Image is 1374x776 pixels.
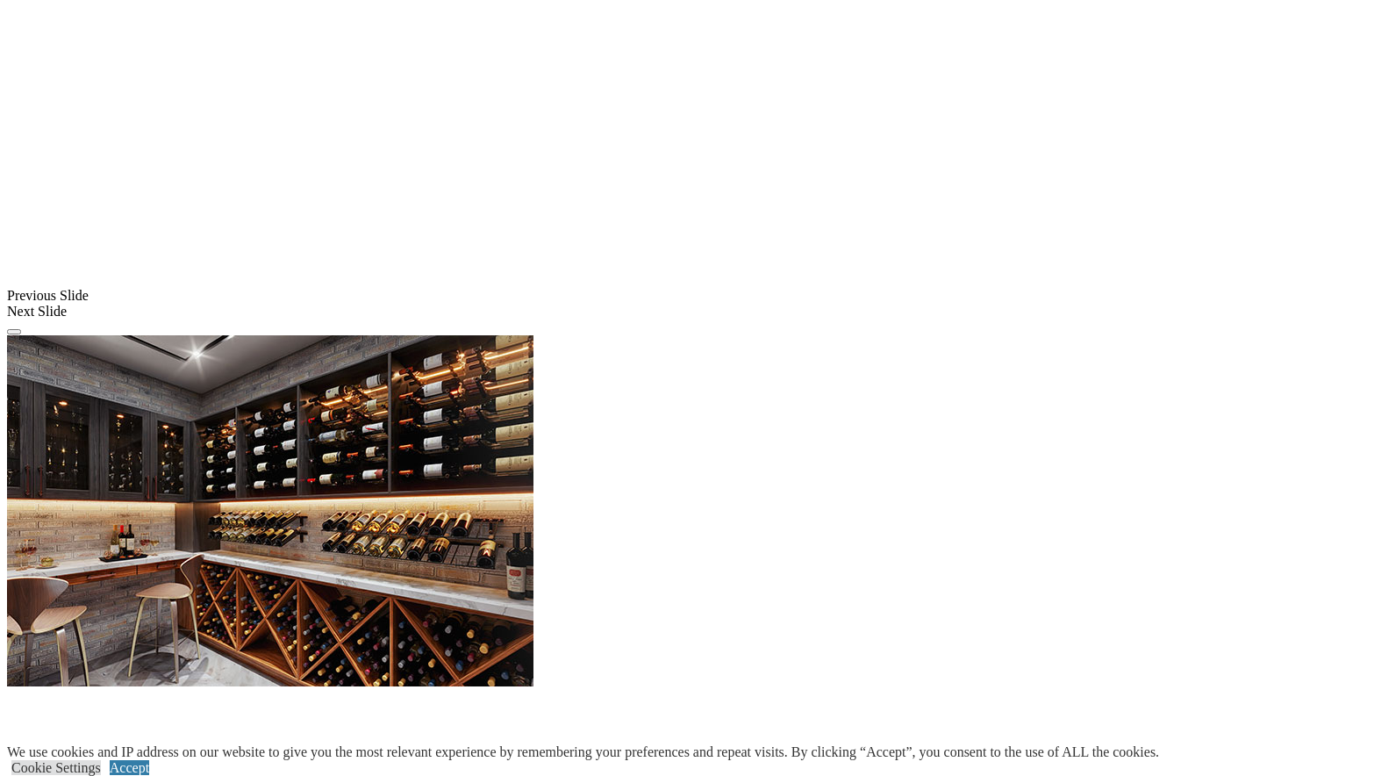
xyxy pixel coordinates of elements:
[7,335,533,686] img: Banner for mobile view
[7,744,1159,760] div: We use cookies and IP address on our website to give you the most relevant experience by remember...
[7,288,1367,304] div: Previous Slide
[7,329,21,334] button: Click here to pause slide show
[110,760,149,775] a: Accept
[11,760,101,775] a: Cookie Settings
[7,304,1367,320] div: Next Slide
